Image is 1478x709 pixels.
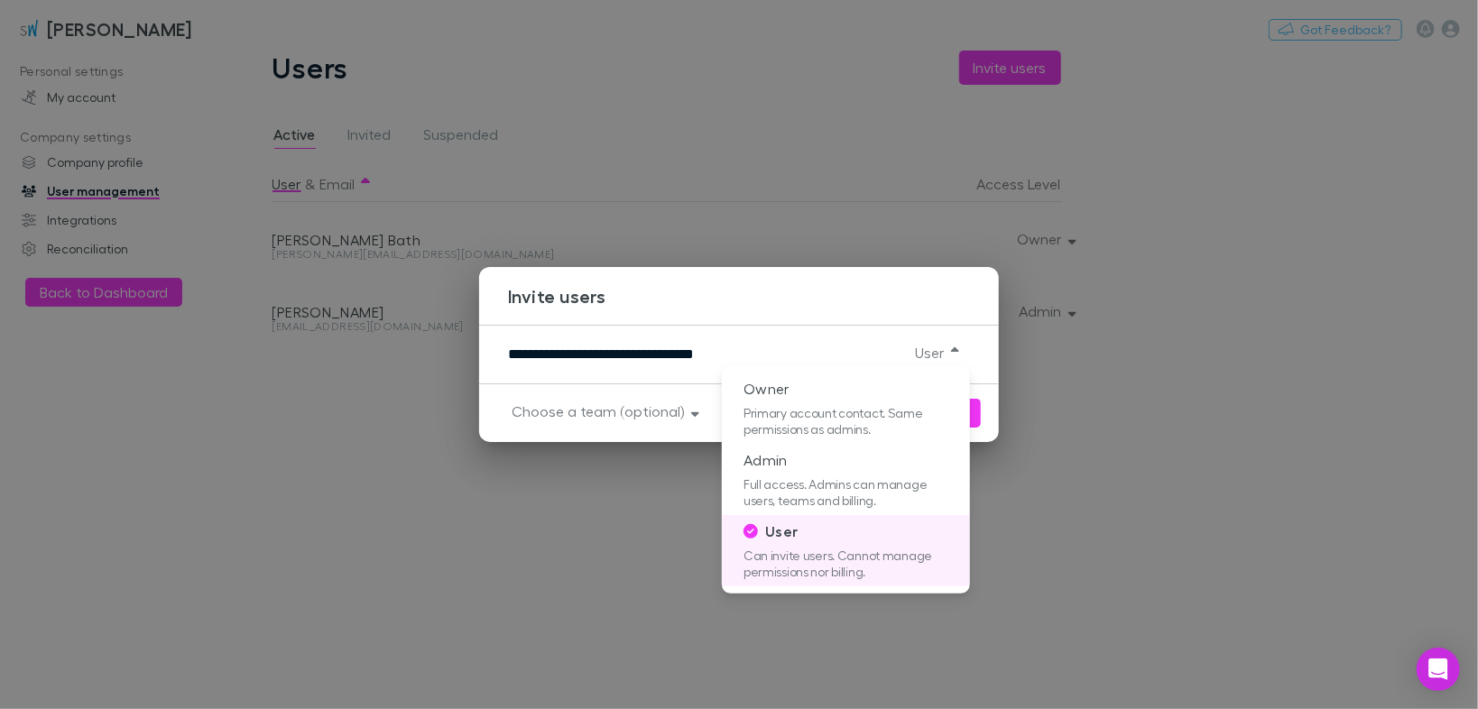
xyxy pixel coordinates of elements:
[722,405,970,444] p: Primary account contact. Same permissions as admins.
[722,373,970,405] p: Owner
[722,444,970,476] p: Admin
[722,373,970,444] li: OwnerPrimary account contact. Same permissions as admins.
[1417,648,1460,691] div: Open Intercom Messenger
[722,444,970,515] li: AdminFull access. Admins can manage users, teams and billing.
[722,515,970,548] p: User
[722,476,970,515] p: Full access. Admins can manage users, teams and billing.
[722,515,970,586] li: UserCan invite users. Cannot manage permissions nor billing.
[722,548,970,586] p: Can invite users. Cannot manage permissions nor billing.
